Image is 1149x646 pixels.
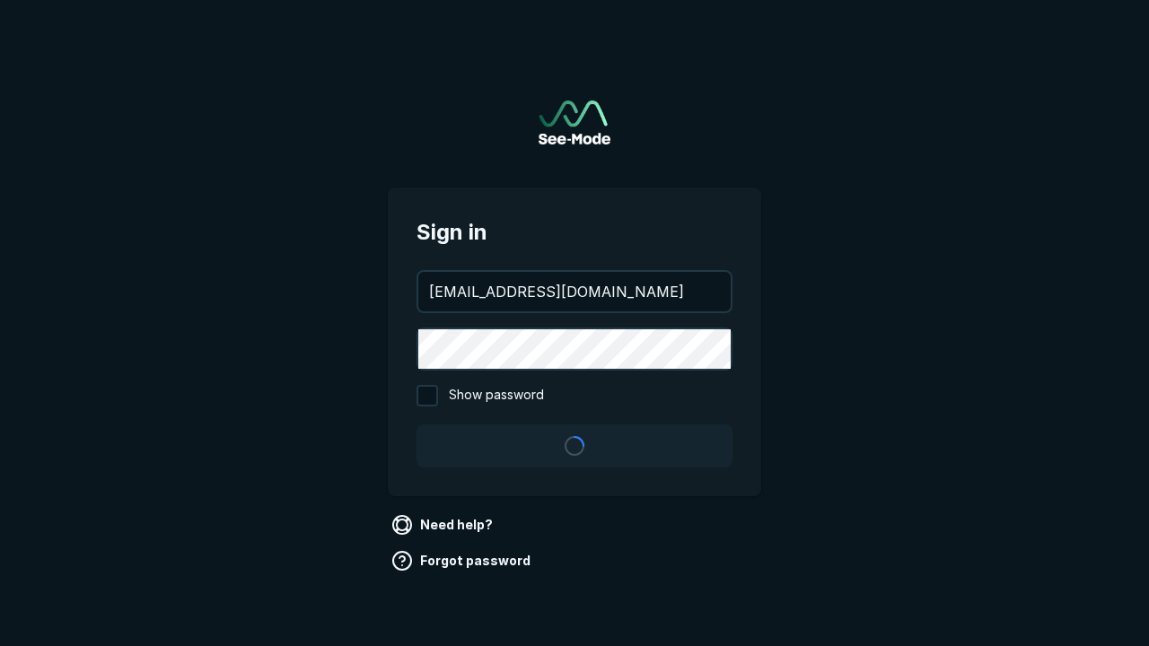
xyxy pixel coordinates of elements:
span: Show password [449,385,544,406]
input: your@email.com [418,272,731,311]
a: Forgot password [388,546,538,575]
a: Go to sign in [539,100,610,144]
img: See-Mode Logo [539,100,610,144]
span: Sign in [417,216,732,249]
a: Need help? [388,511,500,539]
